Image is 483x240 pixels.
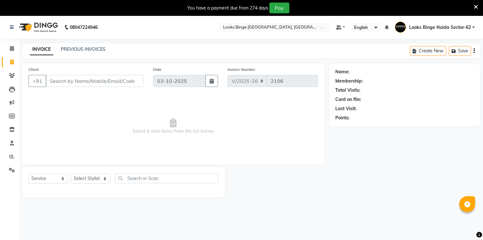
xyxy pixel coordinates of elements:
[409,24,471,31] span: Looks Binge Noida Sector-62
[46,75,144,87] input: Search by Name/Mobile/Email/Code
[335,69,350,75] div: Name:
[335,115,350,121] div: Points:
[456,215,477,234] iframe: chat widget
[29,67,39,72] label: Client
[29,95,318,158] span: Select & add items from the list below
[61,46,106,52] a: PREVIOUS INVOICES
[335,87,360,94] div: Total Visits:
[269,3,289,13] button: Pay
[335,96,361,103] div: Card on file:
[30,44,53,55] a: INVOICE
[335,78,363,84] div: Membership:
[395,22,406,33] img: Looks Binge Noida Sector-62
[70,18,98,36] b: 08047224946
[449,46,471,56] button: Save
[228,67,255,72] label: Invoice Number
[29,75,46,87] button: +91
[115,173,219,183] input: Search or Scan
[335,105,357,112] div: Last Visit:
[410,46,446,56] button: Create New
[16,18,60,36] img: logo
[187,5,268,11] div: You have a payment due from 274 days
[153,67,162,72] label: Date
